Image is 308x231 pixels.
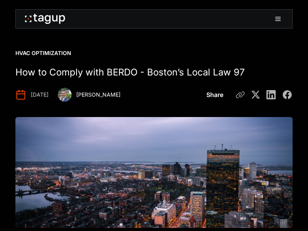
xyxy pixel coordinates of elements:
img: aerial view of boston [15,117,293,228]
div: [PERSON_NAME] [76,91,121,99]
div: [DATE] [31,91,49,99]
div: HVAC Optimization [15,49,71,57]
div: Share [206,90,223,99]
img: Ben Keylor [58,88,72,102]
h1: How to Comply with BERDO - Boston’s Local Law 97 [15,66,293,79]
